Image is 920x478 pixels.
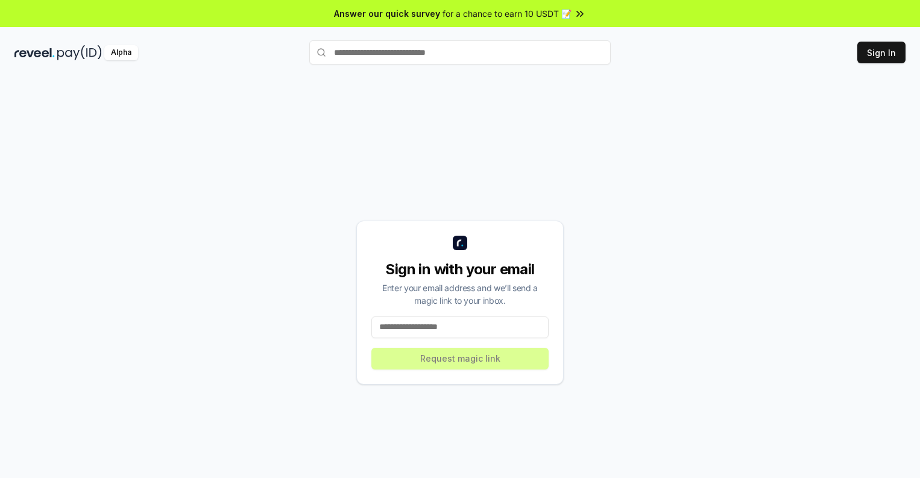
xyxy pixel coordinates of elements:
[371,281,549,307] div: Enter your email address and we’ll send a magic link to your inbox.
[857,42,906,63] button: Sign In
[104,45,138,60] div: Alpha
[371,260,549,279] div: Sign in with your email
[334,7,440,20] span: Answer our quick survey
[443,7,572,20] span: for a chance to earn 10 USDT 📝
[453,236,467,250] img: logo_small
[57,45,102,60] img: pay_id
[14,45,55,60] img: reveel_dark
